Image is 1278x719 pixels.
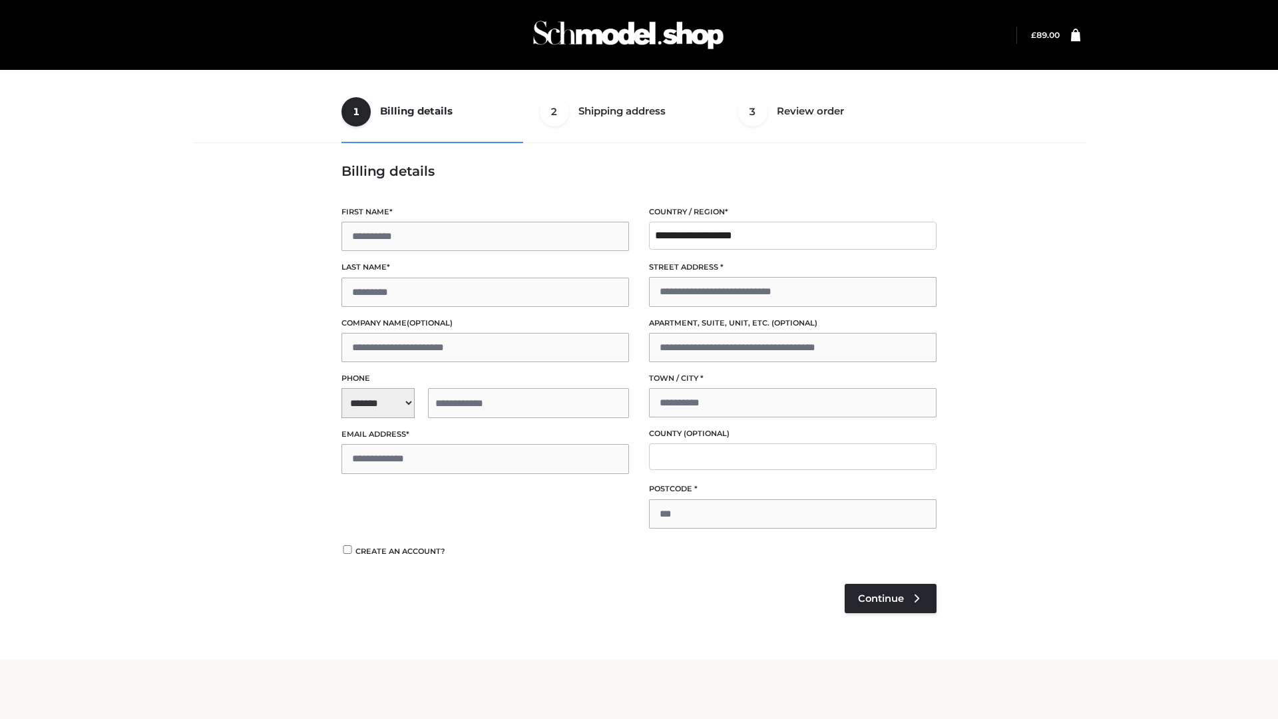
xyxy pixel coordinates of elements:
[649,483,937,495] label: Postcode
[771,318,817,328] span: (optional)
[341,206,629,218] label: First name
[341,317,629,330] label: Company name
[407,318,453,328] span: (optional)
[529,9,728,61] img: Schmodel Admin 964
[1031,30,1060,40] bdi: 89.00
[1031,30,1060,40] a: £89.00
[684,429,730,438] span: (optional)
[355,547,445,556] span: Create an account?
[341,163,937,179] h3: Billing details
[1031,30,1036,40] span: £
[649,261,937,274] label: Street address
[341,545,353,554] input: Create an account?
[341,428,629,441] label: Email address
[649,206,937,218] label: Country / Region
[845,584,937,613] a: Continue
[649,427,937,440] label: County
[341,261,629,274] label: Last name
[341,372,629,385] label: Phone
[858,593,904,604] span: Continue
[649,317,937,330] label: Apartment, suite, unit, etc.
[649,372,937,385] label: Town / City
